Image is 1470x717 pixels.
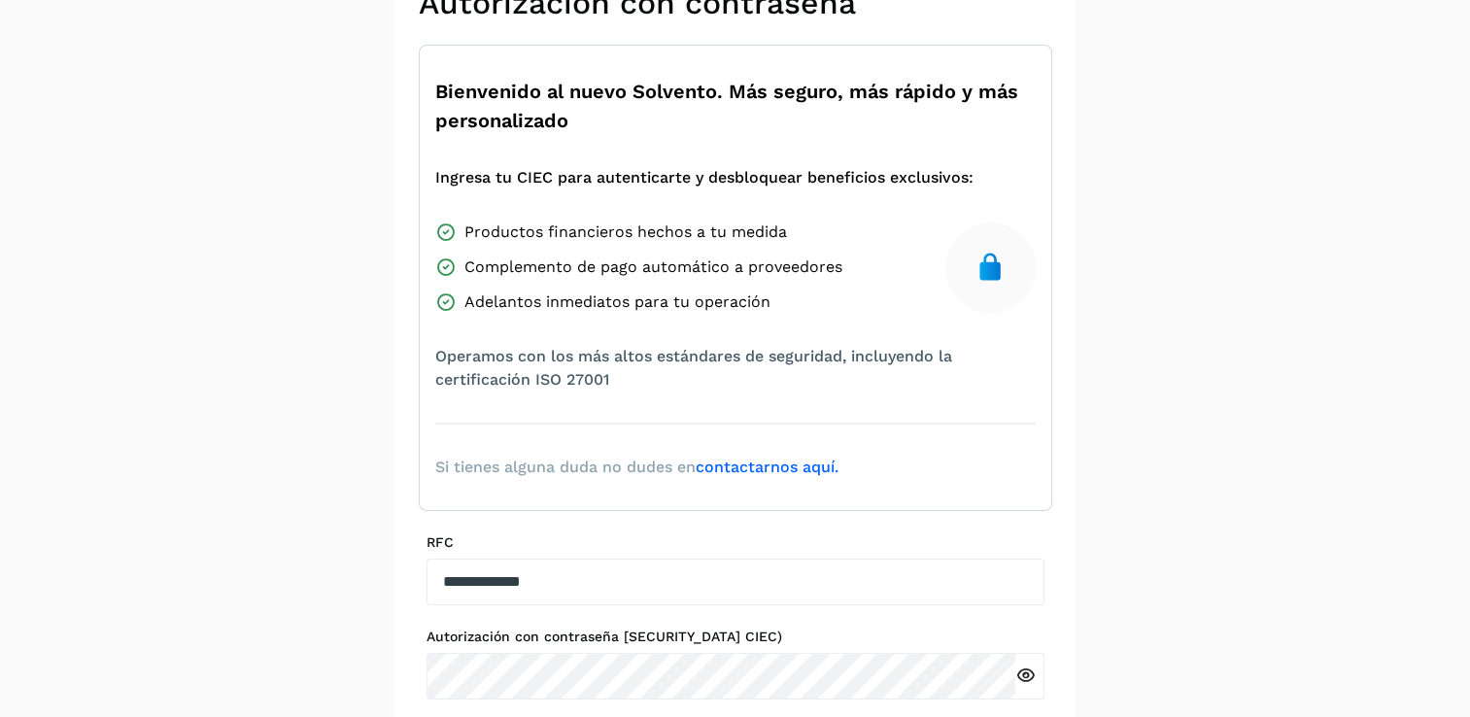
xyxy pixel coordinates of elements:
span: Operamos con los más altos estándares de seguridad, incluyendo la certificación ISO 27001 [435,345,1036,392]
span: Adelantos inmediatos para tu operación [464,290,770,314]
span: Si tienes alguna duda no dudes en [435,456,838,479]
span: Bienvenido al nuevo Solvento. Más seguro, más rápido y más personalizado [435,77,1036,135]
a: contactarnos aquí. [696,458,838,476]
span: Complemento de pago automático a proveedores [464,256,842,279]
label: Autorización con contraseña [SECURITY_DATA] CIEC) [427,629,1044,645]
span: Ingresa tu CIEC para autenticarte y desbloquear beneficios exclusivos: [435,166,974,189]
span: Productos financieros hechos a tu medida [464,221,787,244]
img: secure [974,252,1006,283]
label: RFC [427,534,1044,551]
